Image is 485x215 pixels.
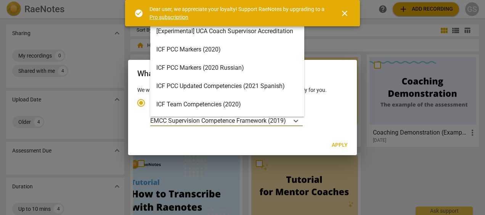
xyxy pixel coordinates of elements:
button: Apply [326,138,354,152]
p: We will use this to recommend app design and note categories especially for you. [137,86,348,94]
span: check_circle [134,9,143,18]
p: EMCC Supervision Competence Framework (2019) [150,116,286,125]
button: Close [336,4,354,22]
div: ICF PCC Updated Competencies (2021 Spanish) [150,77,304,95]
div: ICF PCC Markers (2020 Russian) [150,59,304,77]
div: Account type [137,94,348,126]
div: ICF Team Competencies (2020) [150,95,304,114]
span: Apply [332,141,348,149]
div: Dear user, we appreciate your loyalty! Support RaeNotes by upgrading to a [149,5,326,21]
h2: What will you be using RaeNotes for? [137,69,348,79]
input: Ideal for transcribing and assessing coaching sessionsEMCC Supervision Competence Framework (2019) [287,117,288,124]
div: ICF PCC Markers (2020) [150,40,304,59]
div: [Experimental] UCA Coach Supervisor Accreditation [150,22,304,40]
div: ICF Updated Competencies (2019 Japanese) [150,114,304,132]
a: Pro subscription [149,14,188,20]
span: close [340,9,349,18]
